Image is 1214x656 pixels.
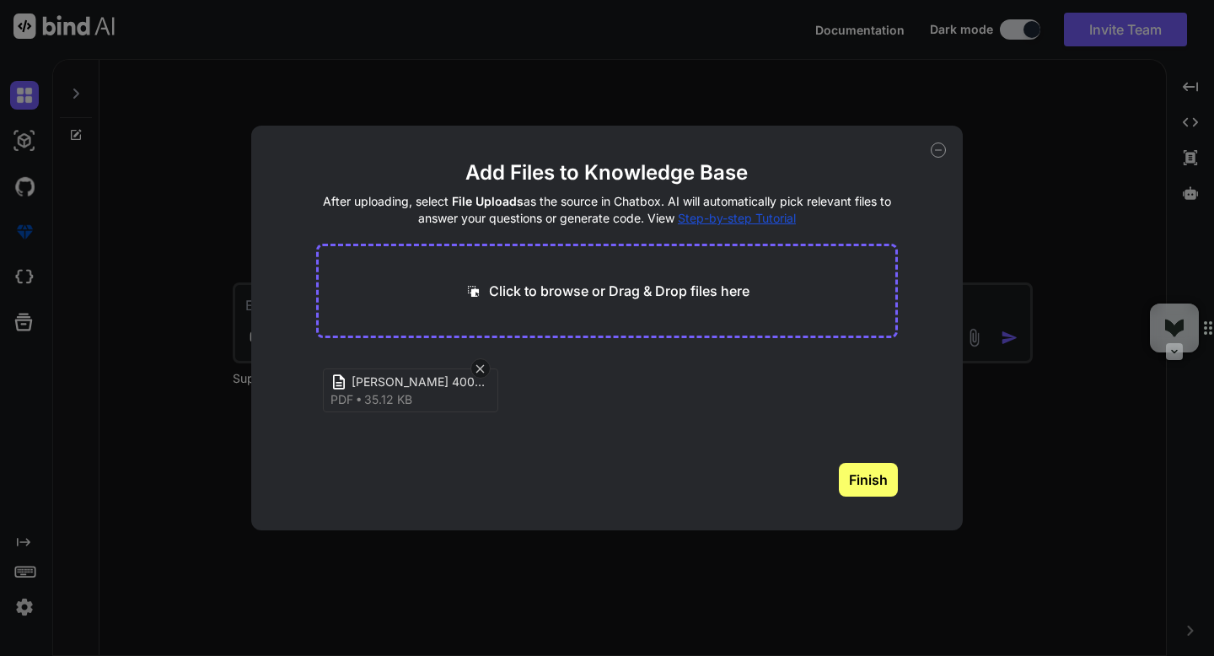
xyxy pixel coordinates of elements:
span: File Uploads [452,194,524,208]
span: 35.12 KB [364,391,412,408]
span: pdf [330,391,353,408]
p: Click to browse or Drag & Drop files here [489,281,749,301]
h2: Add Files to Knowledge Base [316,159,899,186]
span: [PERSON_NAME] 400m-800m chart [352,374,486,391]
button: Finish [839,463,898,497]
span: Step-by-step Tutorial [678,211,796,225]
h4: After uploading, select as the source in Chatbox. AI will automatically pick relevant files to an... [316,193,899,227]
